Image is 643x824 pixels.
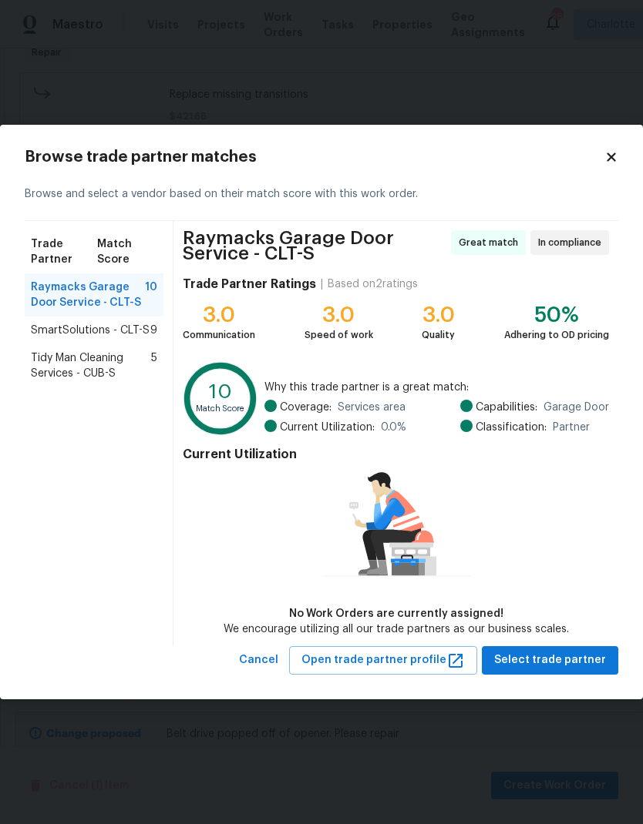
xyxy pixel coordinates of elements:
span: Services area [338,400,406,415]
button: Cancel [233,646,284,675]
div: 3.0 [305,307,373,323]
span: Garage Door [544,400,609,415]
div: 3.0 [422,307,455,323]
span: 5 [151,350,157,381]
div: Communication [183,327,255,343]
span: SmartSolutions - CLT-S [31,323,150,338]
span: 0.0 % [381,420,406,435]
div: 3.0 [183,307,255,323]
span: Coverage: [280,400,332,415]
span: Current Utilization: [280,420,375,435]
span: Open trade partner profile [301,651,465,670]
span: Trade Partner [31,236,97,267]
span: Match Score [97,236,157,267]
text: Match Score [196,404,245,413]
h2: Browse trade partner matches [25,149,604,165]
span: In compliance [538,235,608,250]
div: Quality [422,327,455,343]
span: Select trade partner [494,651,606,670]
span: Cancel [239,651,278,670]
h4: Trade Partner Ratings [183,276,316,292]
button: Select trade partner [482,646,618,675]
div: We encourage utilizing all our trade partners as our business scales. [224,621,569,637]
span: Tidy Man Cleaning Services - CUB-S [31,350,151,381]
span: Partner [553,420,590,435]
div: Based on 2 ratings [328,276,418,292]
h4: Current Utilization [183,447,609,462]
div: | [316,276,328,292]
span: 10 [145,280,157,310]
span: Capabilities: [476,400,537,415]
span: Why this trade partner is a great match: [264,380,609,395]
span: Raymacks Garage Door Service - CLT-S [183,230,446,261]
span: Classification: [476,420,547,435]
span: Great match [459,235,524,250]
div: Browse and select a vendor based on their match score with this work order. [25,168,618,221]
div: 50% [504,307,609,323]
text: 10 [209,382,232,403]
div: Speed of work [305,327,373,343]
div: Adhering to OD pricing [504,327,609,343]
span: Raymacks Garage Door Service - CLT-S [31,280,145,310]
span: 9 [150,323,157,338]
div: No Work Orders are currently assigned! [224,606,569,621]
button: Open trade partner profile [289,646,477,675]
